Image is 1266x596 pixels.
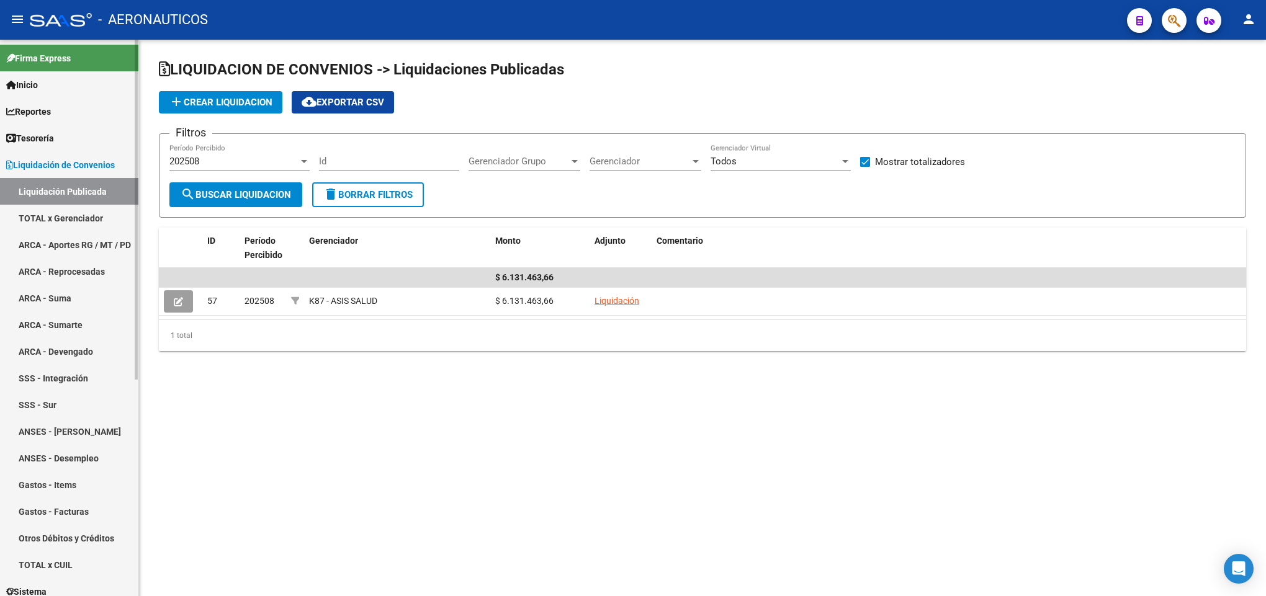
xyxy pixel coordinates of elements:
span: Reportes [6,105,51,118]
datatable-header-cell: Gerenciador [304,228,490,282]
div: Open Intercom Messenger [1224,554,1254,584]
span: 202508 [245,296,274,306]
span: Inicio [6,78,38,92]
span: Crear Liquidacion [169,97,272,108]
span: Gerenciador [590,156,690,167]
span: Exportar CSV [302,97,384,108]
mat-icon: person [1241,12,1256,27]
span: Comentario [657,236,703,246]
span: 202508 [169,156,199,167]
span: LIQUIDACION DE CONVENIOS -> Liquidaciones Publicadas [159,61,564,78]
mat-icon: delete [323,187,338,202]
span: Gerenciador [309,236,358,246]
span: Período Percibido [245,236,282,260]
a: Liquidación [595,296,639,306]
datatable-header-cell: Período Percibido [240,228,286,282]
button: Exportar CSV [292,91,394,113]
span: Tesorería [6,131,54,145]
span: Todos [711,156,737,167]
button: Borrar Filtros [312,182,424,207]
span: - AERONAUTICOS [98,6,208,33]
span: ID [207,236,215,246]
button: Buscar Liquidacion [169,182,302,207]
h3: Filtros [169,124,212,141]
mat-icon: menu [10,12,25,27]
span: Gerenciador Grupo [469,156,569,167]
datatable-header-cell: Monto [490,228,590,282]
div: $ 6.131.463,66 [495,294,585,308]
span: Borrar Filtros [323,189,413,200]
mat-icon: cloud_download [302,94,316,109]
datatable-header-cell: ID [202,228,240,282]
mat-icon: search [181,187,195,202]
span: Mostrar totalizadores [875,154,965,169]
span: 57 [207,296,217,306]
datatable-header-cell: Adjunto [590,228,652,282]
span: Monto [495,236,521,246]
div: 1 total [159,320,1246,351]
span: K87 - ASIS SALUD [309,296,377,306]
button: Crear Liquidacion [159,91,282,113]
span: Adjunto [595,236,626,246]
span: $ 6.131.463,66 [495,272,554,282]
span: Firma Express [6,51,71,65]
datatable-header-cell: Comentario [652,228,1246,282]
span: Buscar Liquidacion [181,189,291,200]
span: Liquidación de Convenios [6,158,115,172]
mat-icon: add [169,94,184,109]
